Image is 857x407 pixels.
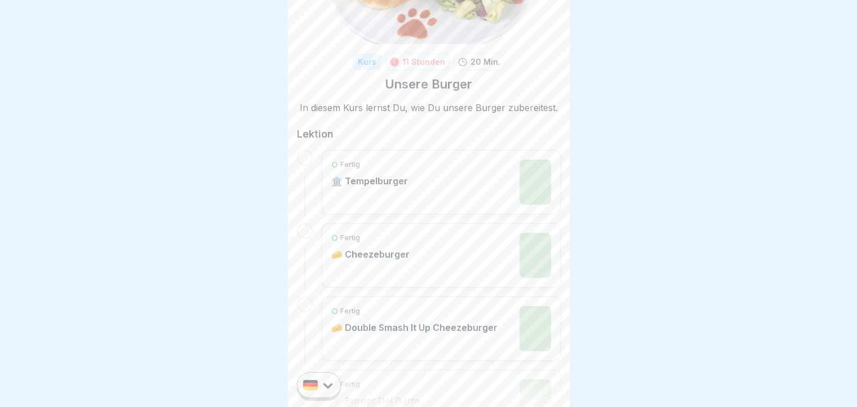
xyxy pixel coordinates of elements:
div: 11 Stunden [402,56,445,68]
img: lifggwuv5y3ksz36lkd90kor.png [519,160,551,205]
a: Fertig🧀 Double Smash It Up Cheezeburger [331,306,551,351]
a: Fertig🧀 Cheezeburger [331,233,551,278]
p: Fertig [340,160,360,170]
p: In diesem Kurs lernst Du, wie Du unsere Burger zubereitest. [297,101,561,114]
p: Fertig [340,306,360,316]
img: lifggwuv5y3ksz36lkd90kor.png [519,306,551,351]
p: 🧀 Double Smash It Up Cheezeburger [331,322,498,333]
p: 🧀 Cheezeburger [331,249,410,260]
p: Fertig [340,233,360,243]
h2: Lektion [297,127,561,141]
h1: Unsere Burger [385,76,472,92]
img: lifggwuv5y3ksz36lkd90kor.png [519,233,551,278]
p: 20 Min. [470,56,500,68]
a: Fertig🏛️ Tempelburger [331,160,551,205]
div: Kurs [353,54,381,70]
p: 🏛️ Tempelburger [331,175,408,187]
img: de.svg [303,380,318,390]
